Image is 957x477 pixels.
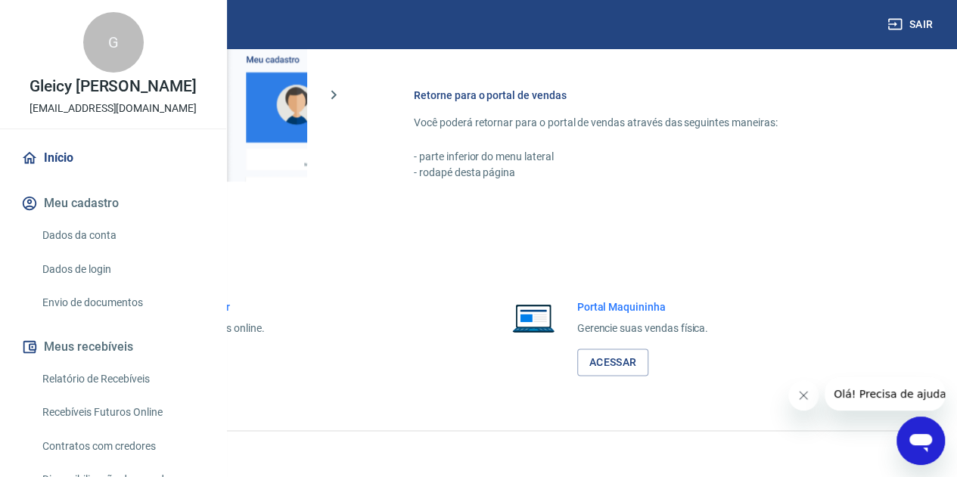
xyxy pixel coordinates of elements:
[36,248,921,263] h5: Acesso rápido
[577,299,709,314] h6: Portal Maquininha
[36,397,208,428] a: Recebíveis Futuros Online
[36,220,208,251] a: Dados da conta
[9,11,127,23] span: Olá! Precisa de ajuda?
[825,377,945,410] iframe: Mensagem da empresa
[36,364,208,395] a: Relatório de Recebíveis
[414,165,884,181] p: - rodapé desta página
[18,141,208,175] a: Início
[414,88,884,103] h6: Retorne para o portal de vendas
[30,101,197,116] p: [EMAIL_ADDRESS][DOMAIN_NAME]
[83,12,144,73] div: G
[577,321,709,336] p: Gerencie suas vendas física.
[414,149,884,165] p: - parte inferior do menu lateral
[36,287,208,318] a: Envio de documentos
[414,115,884,131] p: Você poderá retornar para o portal de vendas através das seguintes maneiras:
[18,187,208,220] button: Meu cadastro
[788,380,819,410] iframe: Fechar mensagem
[18,330,208,364] button: Meus recebíveis
[36,443,921,459] p: 2025 ©
[30,79,197,94] p: Gleicy [PERSON_NAME]
[896,417,945,465] iframe: Botão para abrir a janela de mensagens
[502,299,565,336] img: Imagem de um notebook aberto
[884,11,939,39] button: Sair
[36,431,208,462] a: Contratos com credores
[577,348,649,376] a: Acessar
[36,254,208,285] a: Dados de login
